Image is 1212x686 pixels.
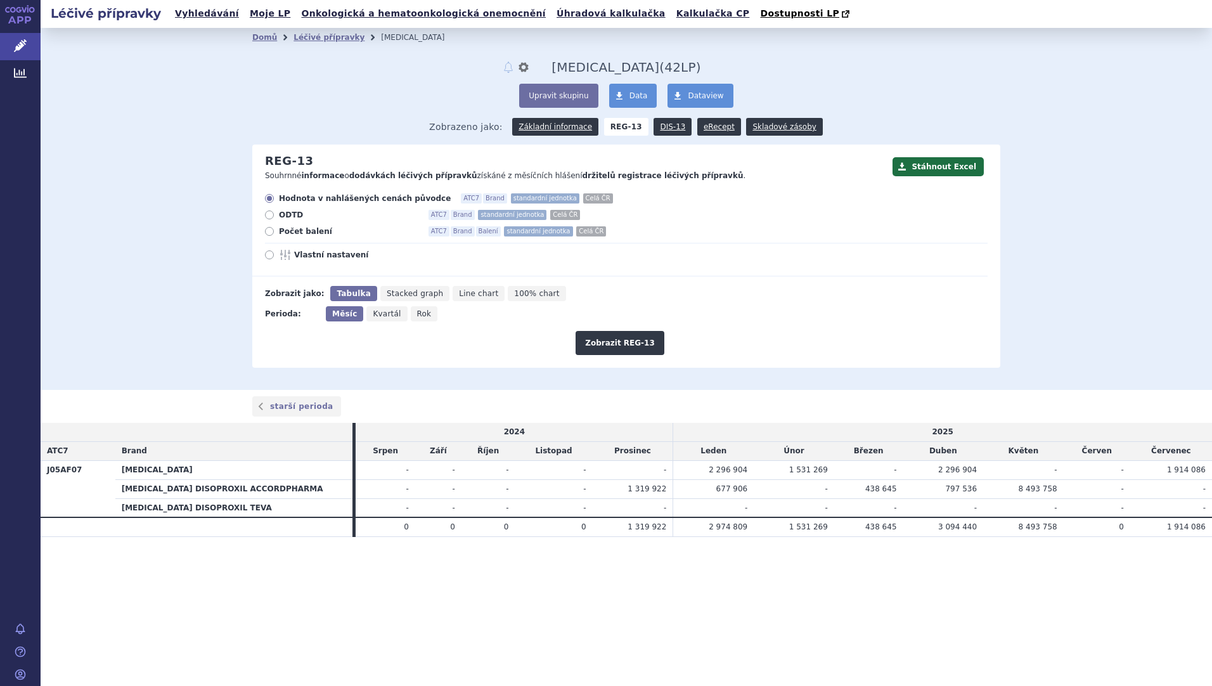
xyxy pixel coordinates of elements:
span: - [1203,503,1206,512]
span: Kvartál [373,309,401,318]
td: Srpen [356,442,415,461]
span: 438 645 [865,484,897,493]
span: 1 319 922 [628,484,666,493]
th: [MEDICAL_DATA] DISOPROXIL TEVA [115,498,353,517]
td: 2024 [356,423,673,441]
button: Upravit skupinu [519,84,598,108]
td: Červen [1064,442,1130,461]
span: - [825,503,827,512]
span: - [1121,465,1124,474]
a: eRecept [697,118,741,136]
span: Brand [483,193,507,204]
span: 0 [450,522,455,531]
span: Line chart [459,289,498,298]
span: Zobrazeno jako: [429,118,503,136]
span: ATC7 [429,226,449,236]
span: 0 [1119,522,1124,531]
td: Listopad [515,442,592,461]
th: [MEDICAL_DATA] [115,460,353,479]
span: Hodnota v nahlášených cenách původce [279,193,451,204]
span: Celá ČR [576,226,606,236]
span: standardní jednotka [478,210,546,220]
a: DIS-13 [654,118,692,136]
span: - [664,465,666,474]
a: Základní informace [512,118,598,136]
span: - [1203,484,1206,493]
span: standardní jednotka [504,226,572,236]
button: notifikace [502,60,515,75]
span: 42 [664,60,681,75]
span: - [506,465,508,474]
span: - [894,503,896,512]
li: Tenofovir [381,28,461,47]
td: Duben [903,442,984,461]
button: Stáhnout Excel [893,157,984,176]
strong: držitelů registrace léčivých přípravků [583,171,744,180]
span: ( LP) [659,60,700,75]
a: Vyhledávání [171,5,243,22]
a: Dostupnosti LP [756,5,856,23]
a: Skladové zásoby [746,118,822,136]
a: Moje LP [246,5,294,22]
a: Domů [252,33,277,42]
span: 1 531 269 [789,465,828,474]
span: Brand [122,446,147,455]
span: Brand [451,226,475,236]
span: ATC7 [461,193,482,204]
a: Dataview [667,84,733,108]
span: Brand [451,210,475,220]
span: - [583,465,586,474]
td: Prosinec [593,442,673,461]
a: Data [609,84,657,108]
span: - [506,484,508,493]
td: Leden [673,442,754,461]
span: Celá ČR [550,210,580,220]
td: Září [415,442,461,461]
td: Říjen [461,442,515,461]
span: 1 914 086 [1167,465,1206,474]
th: [MEDICAL_DATA] DISOPROXIL ACCORDPHARMA [115,479,353,498]
span: - [406,465,408,474]
span: Celá ČR [583,193,613,204]
th: J05AF07 [41,460,115,517]
span: 1 914 086 [1167,522,1206,531]
a: Onkologická a hematoonkologická onemocnění [297,5,550,22]
span: 0 [504,522,509,531]
td: Únor [754,442,834,461]
span: - [406,484,408,493]
span: - [974,503,977,512]
span: - [406,503,408,512]
button: Zobrazit REG-13 [576,331,664,355]
button: nastavení [517,60,530,75]
span: Tenofovir [551,60,659,75]
h2: REG-13 [265,154,313,168]
span: ATC7 [47,446,68,455]
span: 1 319 922 [628,522,666,531]
span: Data [629,91,648,100]
span: - [825,484,827,493]
span: - [664,503,666,512]
a: starší perioda [252,396,341,417]
span: Rok [417,309,432,318]
span: 0 [404,522,409,531]
td: Březen [834,442,903,461]
div: Zobrazit jako: [265,286,324,301]
span: - [894,465,896,474]
div: Perioda: [265,306,319,321]
span: - [1054,465,1057,474]
span: 100% chart [514,289,559,298]
span: Dataview [688,91,723,100]
strong: REG-13 [604,118,648,136]
td: Červenec [1130,442,1212,461]
td: 2025 [673,423,1212,441]
span: Měsíc [332,309,357,318]
span: Vlastní nastavení [294,250,434,260]
span: 8 493 758 [1019,522,1057,531]
td: Květen [983,442,1064,461]
span: - [745,503,747,512]
strong: dodávkách léčivých přípravků [349,171,477,180]
span: - [453,465,455,474]
span: 1 531 269 [789,522,828,531]
span: Stacked graph [387,289,443,298]
strong: informace [302,171,345,180]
